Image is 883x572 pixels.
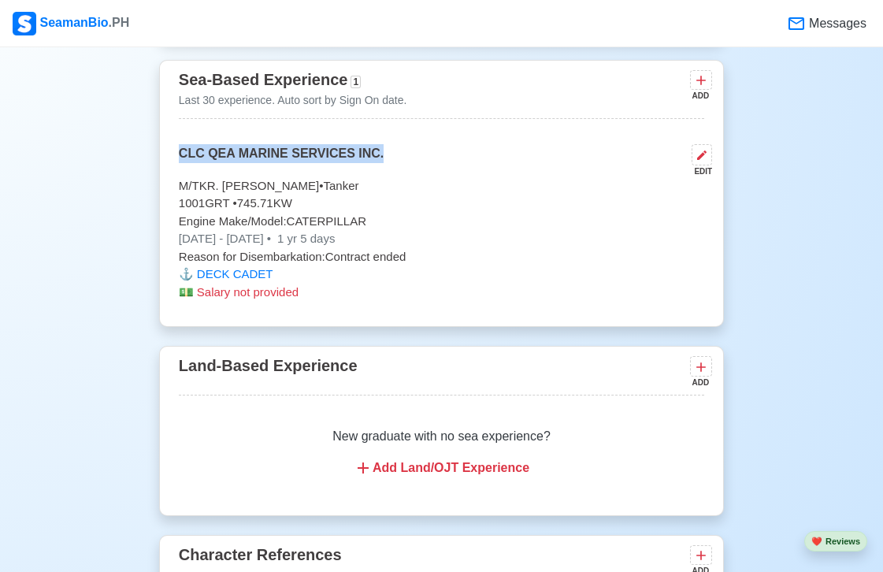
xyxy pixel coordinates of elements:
[179,357,358,374] span: Land-Based Experience
[109,16,130,29] span: .PH
[351,76,361,88] span: 1
[179,92,407,109] p: Last 30 experience. Auto sort by Sign On date.
[690,90,709,102] div: ADD
[690,377,709,388] div: ADD
[806,14,866,33] span: Messages
[179,230,704,248] p: [DATE] - [DATE]
[198,427,685,446] p: New graduate with no sea experience?
[804,531,867,552] button: heartReviews
[13,12,129,35] div: SeamanBio
[179,285,194,299] span: money
[179,195,704,213] p: 1001 GRT • 745.71 KW
[179,71,348,88] span: Sea-Based Experience
[179,248,704,266] p: Reason for Disembarkation: Contract ended
[811,537,822,546] span: heart
[179,213,704,231] p: Engine Make/Model: CATERPILLAR
[274,232,336,245] span: 1 yr 5 days
[267,232,271,245] span: •
[179,177,704,195] p: M/TKR. [PERSON_NAME] • Tanker
[685,165,712,177] div: EDIT
[179,546,342,563] span: Character References
[179,144,384,177] p: CLC QEA MARINE SERVICES INC.
[198,459,685,477] div: Add Land/OJT Experience
[179,267,194,280] span: anchor
[197,285,299,299] span: Salary not provided
[179,266,704,284] p: DECK CADET
[13,12,36,35] img: Logo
